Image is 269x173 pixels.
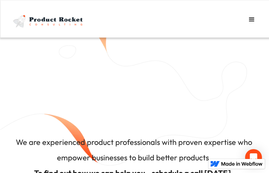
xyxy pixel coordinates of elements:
h4: We are experienced product professionals with proven expertise who empower businesses to build be... [0,131,269,169]
img: Made in Webflow [221,162,263,166]
div: Open Intercom Messenger [245,149,262,166]
a: home [7,9,87,31]
img: Product Rocket full light logo [11,9,87,31]
div: menu [241,9,262,30]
